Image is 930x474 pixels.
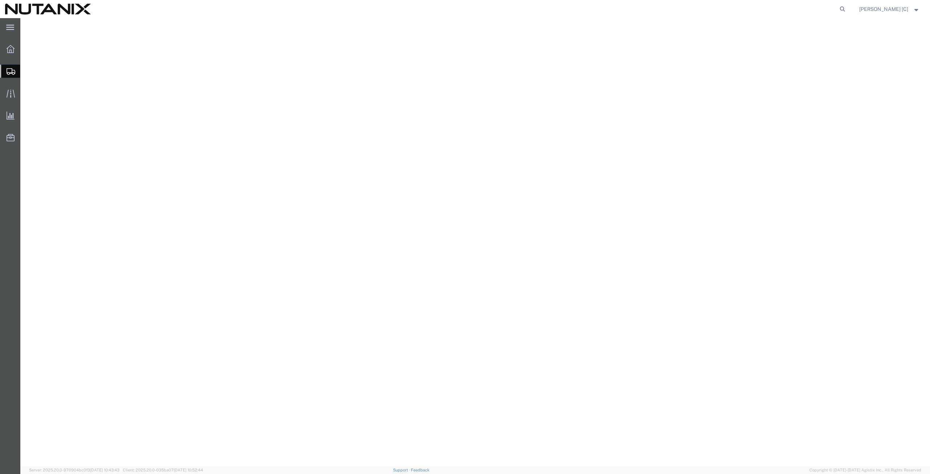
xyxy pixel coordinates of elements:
span: Copyright © [DATE]-[DATE] Agistix Inc., All Rights Reserved [809,467,921,473]
img: logo [5,4,91,15]
span: [DATE] 10:52:44 [174,468,203,472]
a: Feedback [411,468,429,472]
span: Server: 2025.20.0-970904bc0f3 [29,468,120,472]
span: Client: 2025.20.0-035ba07 [123,468,203,472]
span: Arthur Campos [C] [859,5,908,13]
a: Support [393,468,411,472]
button: [PERSON_NAME] [C] [859,5,920,13]
iframe: FS Legacy Container [20,18,930,466]
span: [DATE] 10:43:43 [90,468,120,472]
